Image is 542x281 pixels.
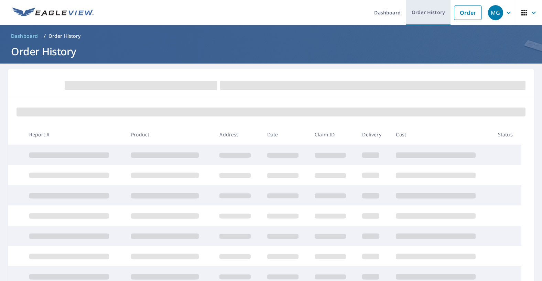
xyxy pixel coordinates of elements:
th: Cost [390,124,492,145]
p: Order History [48,33,81,40]
nav: breadcrumb [8,31,534,42]
span: Dashboard [11,33,38,40]
th: Report # [24,124,126,145]
img: EV Logo [12,8,94,18]
th: Date [262,124,309,145]
li: / [44,32,46,40]
div: MG [488,5,503,20]
a: Order [454,5,482,20]
th: Delivery [357,124,390,145]
th: Claim ID [309,124,357,145]
a: Dashboard [8,31,41,42]
th: Address [214,124,261,145]
h1: Order History [8,44,534,58]
th: Product [126,124,214,145]
th: Status [492,124,521,145]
